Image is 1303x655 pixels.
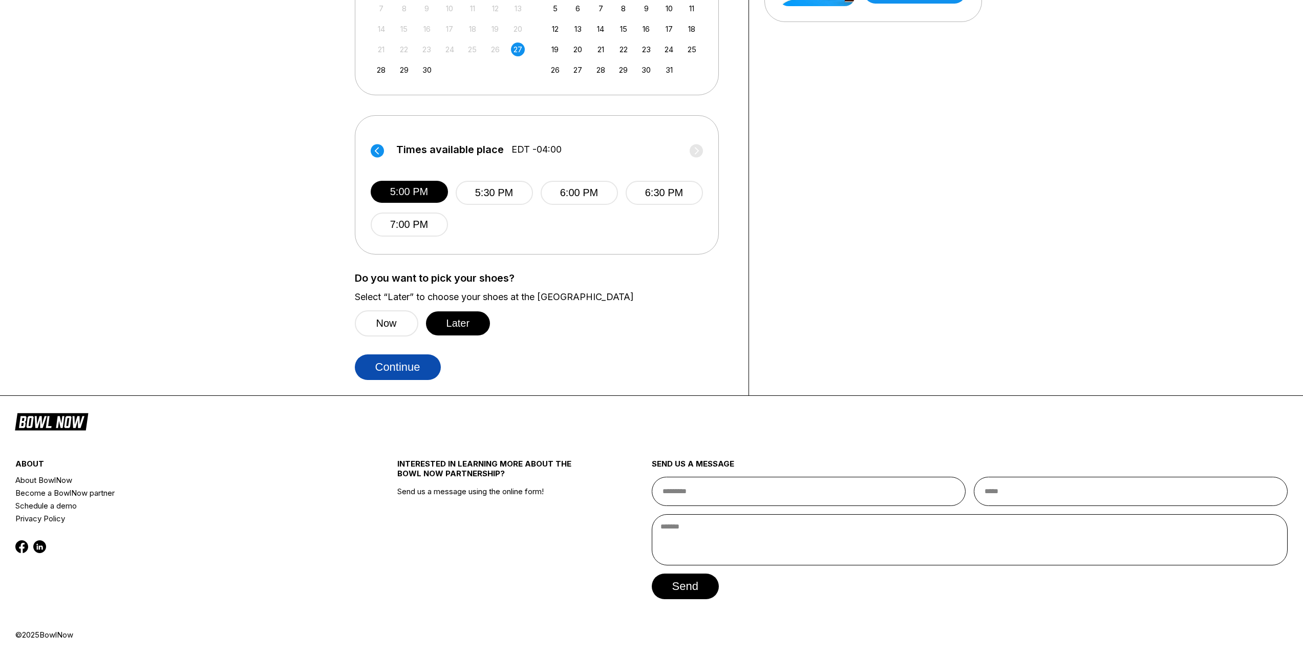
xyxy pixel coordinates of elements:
[685,22,699,36] div: Choose Saturday, October 18th, 2025
[355,272,733,284] label: Do you want to pick your shoes?
[15,487,333,499] a: Become a BowlNow partner
[639,2,653,15] div: Choose Thursday, October 9th, 2025
[548,63,562,77] div: Choose Sunday, October 26th, 2025
[511,22,525,36] div: Not available Saturday, September 20th, 2025
[355,291,733,303] label: Select “Later” to choose your shoes at the [GEOGRAPHIC_DATA]
[443,43,457,56] div: Not available Wednesday, September 24th, 2025
[616,2,630,15] div: Choose Wednesday, October 8th, 2025
[397,22,411,36] div: Not available Monday, September 15th, 2025
[396,144,504,155] span: Times available place
[397,2,411,15] div: Not available Monday, September 8th, 2025
[374,2,388,15] div: Not available Sunday, September 7th, 2025
[397,436,588,630] div: Send us a message using the online form!
[652,459,1288,477] div: send us a message
[420,43,434,56] div: Not available Tuesday, September 23rd, 2025
[443,22,457,36] div: Not available Wednesday, September 17th, 2025
[488,2,502,15] div: Not available Friday, September 12th, 2025
[548,2,562,15] div: Choose Sunday, October 5th, 2025
[594,63,608,77] div: Choose Tuesday, October 28th, 2025
[639,63,653,77] div: Choose Thursday, October 30th, 2025
[443,2,457,15] div: Not available Wednesday, September 10th, 2025
[374,22,388,36] div: Not available Sunday, September 14th, 2025
[616,63,630,77] div: Choose Wednesday, October 29th, 2025
[616,43,630,56] div: Choose Wednesday, October 22nd, 2025
[511,2,525,15] div: Not available Saturday, September 13th, 2025
[355,310,418,336] button: Now
[397,43,411,56] div: Not available Monday, September 22nd, 2025
[15,630,1288,640] div: © 2025 BowlNow
[685,43,699,56] div: Choose Saturday, October 25th, 2025
[548,22,562,36] div: Choose Sunday, October 12th, 2025
[374,63,388,77] div: Choose Sunday, September 28th, 2025
[371,213,448,237] button: 7:00 PM
[426,311,490,335] button: Later
[511,144,562,155] span: EDT -04:00
[420,2,434,15] div: Not available Tuesday, September 9th, 2025
[371,181,448,203] button: 5:00 PM
[594,2,608,15] div: Choose Tuesday, October 7th, 2025
[420,63,434,77] div: Choose Tuesday, September 30th, 2025
[355,354,441,380] button: Continue
[639,22,653,36] div: Choose Thursday, October 16th, 2025
[15,459,333,474] div: about
[639,43,653,56] div: Choose Thursday, October 23rd, 2025
[571,22,585,36] div: Choose Monday, October 13th, 2025
[397,63,411,77] div: Choose Monday, September 29th, 2025
[15,474,333,487] a: About BowlNow
[571,63,585,77] div: Choose Monday, October 27th, 2025
[662,63,676,77] div: Choose Friday, October 31st, 2025
[465,43,479,56] div: Not available Thursday, September 25th, 2025
[511,43,525,56] div: Choose Saturday, September 27th, 2025
[626,181,703,205] button: 6:30 PM
[548,43,562,56] div: Choose Sunday, October 19th, 2025
[662,2,676,15] div: Choose Friday, October 10th, 2025
[685,2,699,15] div: Choose Saturday, October 11th, 2025
[662,43,676,56] div: Choose Friday, October 24th, 2025
[465,22,479,36] div: Not available Thursday, September 18th, 2025
[15,499,333,512] a: Schedule a demo
[420,22,434,36] div: Not available Tuesday, September 16th, 2025
[594,43,608,56] div: Choose Tuesday, October 21st, 2025
[397,459,588,487] div: INTERESTED IN LEARNING MORE ABOUT THE BOWL NOW PARTNERSHIP?
[456,181,533,205] button: 5:30 PM
[374,43,388,56] div: Not available Sunday, September 21st, 2025
[652,574,719,599] button: send
[15,512,333,525] a: Privacy Policy
[594,22,608,36] div: Choose Tuesday, October 14th, 2025
[465,2,479,15] div: Not available Thursday, September 11th, 2025
[541,181,618,205] button: 6:00 PM
[571,2,585,15] div: Choose Monday, October 6th, 2025
[488,43,502,56] div: Not available Friday, September 26th, 2025
[571,43,585,56] div: Choose Monday, October 20th, 2025
[616,22,630,36] div: Choose Wednesday, October 15th, 2025
[662,22,676,36] div: Choose Friday, October 17th, 2025
[488,22,502,36] div: Not available Friday, September 19th, 2025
